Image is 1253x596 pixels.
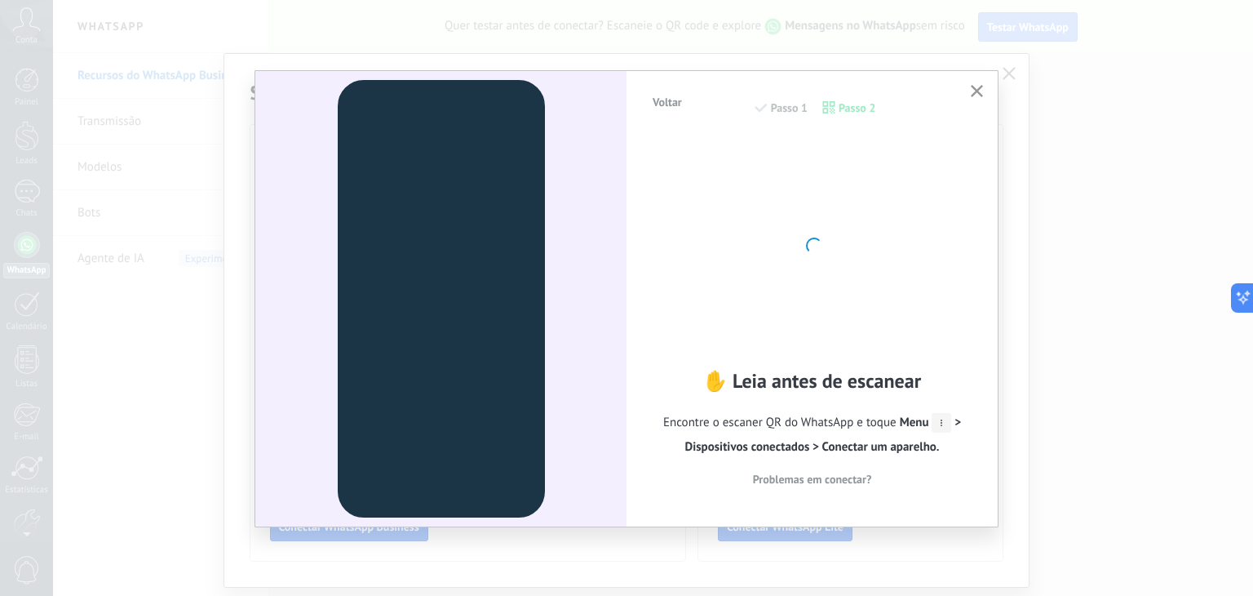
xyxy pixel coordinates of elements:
[651,411,973,460] span: Encontre o escaner QR do WhatsApp e toque
[900,415,952,430] span: Menu
[651,467,973,491] button: Problemas em conectar?
[653,96,682,108] span: Voltar
[753,474,872,485] span: Problemas em conectar?
[651,368,973,394] h2: ✋ Leia antes de escanear
[645,90,689,114] button: Voltar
